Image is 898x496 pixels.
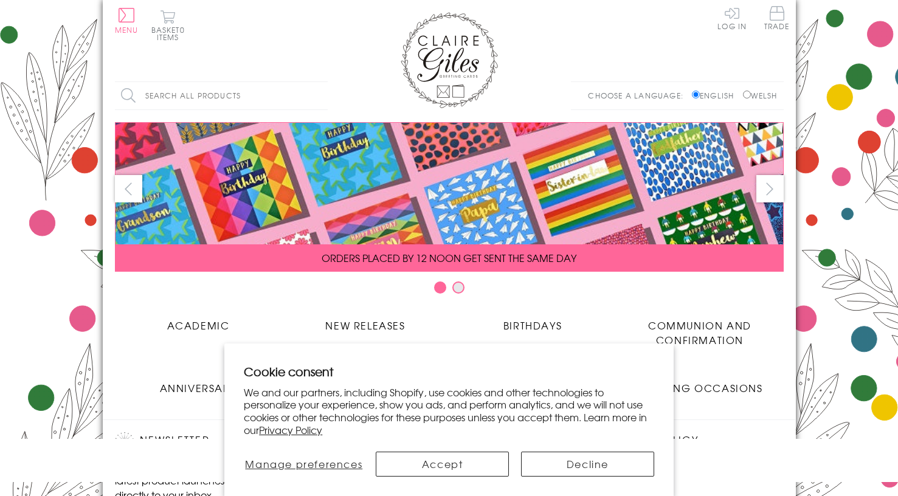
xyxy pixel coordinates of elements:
input: English [692,91,700,98]
img: Claire Giles Greetings Cards [401,12,498,108]
a: Birthdays [449,309,617,332]
a: Academic [115,309,282,332]
span: Academic [167,318,230,332]
button: Carousel Page 1 (Current Slide) [434,281,446,294]
button: Manage preferences [244,452,364,477]
p: Choose a language: [588,90,689,101]
button: Basket0 items [151,10,185,41]
span: Birthdays [503,318,562,332]
a: Anniversary [115,371,282,395]
span: Menu [115,24,139,35]
label: Welsh [743,90,778,101]
div: Carousel Pagination [115,281,784,300]
input: Search [316,82,328,109]
a: Communion and Confirmation [617,309,784,347]
span: Communion and Confirmation [648,318,751,347]
button: Decline [521,452,654,477]
button: Carousel Page 2 [452,281,465,294]
label: English [692,90,740,101]
h2: Cookie consent [244,363,654,380]
button: Menu [115,8,139,33]
input: Welsh [743,91,751,98]
span: ORDERS PLACED BY 12 NOON GET SENT THE SAME DAY [322,250,576,265]
span: Manage preferences [245,456,362,471]
span: New Releases [325,318,405,332]
span: Wedding Occasions [637,381,762,395]
span: Anniversary [160,381,237,395]
button: Accept [376,452,509,477]
a: Trade [764,6,790,32]
input: Search all products [115,82,328,109]
span: 0 items [157,24,185,43]
button: next [756,175,784,202]
button: prev [115,175,142,202]
p: We and our partners, including Shopify, use cookies and other technologies to personalize your ex... [244,386,654,436]
span: Trade [764,6,790,30]
a: Wedding Occasions [617,371,784,395]
a: Log In [717,6,747,30]
a: New Releases [282,309,449,332]
a: Privacy Policy [259,422,322,437]
h2: Newsletter [115,432,322,450]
